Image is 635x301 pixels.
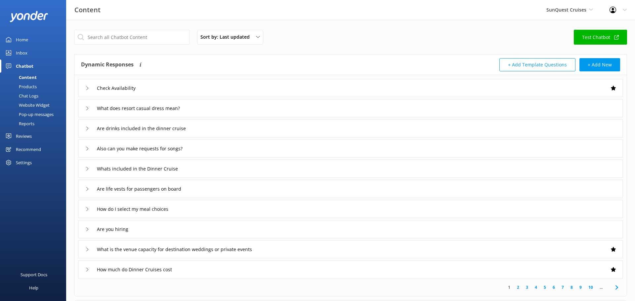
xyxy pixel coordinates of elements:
[585,284,596,290] a: 10
[4,91,38,100] div: Chat Logs
[523,284,531,290] a: 3
[29,281,38,294] div: Help
[74,5,101,15] h3: Content
[4,73,66,82] a: Content
[16,46,27,59] div: Inbox
[16,143,41,156] div: Recommend
[16,156,32,169] div: Settings
[549,284,558,290] a: 6
[200,33,254,41] span: Sort by: Last updated
[4,119,34,128] div: Reports
[4,82,37,91] div: Products
[505,284,514,290] a: 1
[4,91,66,100] a: Chat Logs
[499,58,575,71] button: + Add Template Questions
[596,284,606,290] span: ...
[16,130,32,143] div: Reviews
[579,58,620,71] button: + Add New
[4,73,37,82] div: Content
[21,268,47,281] div: Support Docs
[567,284,576,290] a: 8
[576,284,585,290] a: 9
[81,58,134,71] h4: Dynamic Responses
[540,284,549,290] a: 5
[558,284,567,290] a: 7
[4,110,54,119] div: Pop-up messages
[10,11,48,22] img: yonder-white-logo.png
[546,7,586,13] span: SunQuest Cruises
[4,110,66,119] a: Pop-up messages
[4,100,66,110] a: Website Widget
[4,82,66,91] a: Products
[514,284,523,290] a: 2
[531,284,540,290] a: 4
[16,59,33,73] div: Chatbot
[4,119,66,128] a: Reports
[74,30,190,45] input: Search all Chatbot Content
[16,33,28,46] div: Home
[574,30,627,45] a: Test Chatbot
[4,100,50,110] div: Website Widget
